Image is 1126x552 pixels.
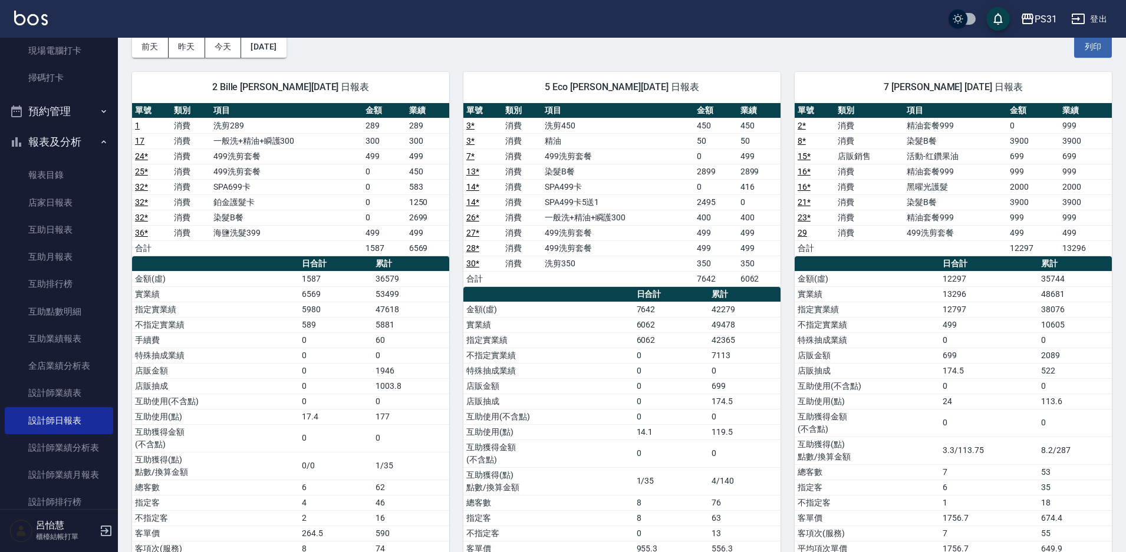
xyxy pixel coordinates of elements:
[1059,210,1112,225] td: 999
[363,148,406,164] td: 499
[940,363,1038,378] td: 174.5
[363,240,406,256] td: 1587
[709,317,781,332] td: 49478
[169,36,205,58] button: 昨天
[463,271,502,286] td: 合計
[171,118,210,133] td: 消費
[299,424,373,452] td: 0
[1038,317,1112,332] td: 10605
[835,194,904,210] td: 消費
[940,317,1038,332] td: 499
[1007,118,1059,133] td: 0
[171,148,210,164] td: 消費
[363,225,406,240] td: 499
[241,36,286,58] button: [DATE]
[5,407,113,434] a: 設計師日報表
[171,225,210,240] td: 消費
[299,348,373,363] td: 0
[171,103,210,118] th: 類別
[1007,164,1059,179] td: 999
[135,121,140,130] a: 1
[904,103,1007,118] th: 項目
[373,348,449,363] td: 0
[709,409,781,424] td: 0
[1007,240,1059,256] td: 12297
[9,519,33,543] img: Person
[795,409,940,437] td: 互助獲得金額 (不含點)
[478,81,766,93] span: 5 Eco [PERSON_NAME][DATE] 日報表
[542,194,694,210] td: SPA499卡5送1
[1007,103,1059,118] th: 金額
[1038,363,1112,378] td: 522
[795,240,835,256] td: 合計
[502,148,541,164] td: 消費
[132,452,299,480] td: 互助獲得(點) 點數/換算金額
[132,103,449,256] table: a dense table
[795,464,940,480] td: 總客數
[835,210,904,225] td: 消費
[904,118,1007,133] td: 精油套餐999
[299,332,373,348] td: 0
[5,96,113,127] button: 預約管理
[502,118,541,133] td: 消費
[835,133,904,148] td: 消費
[502,164,541,179] td: 消費
[904,133,1007,148] td: 染髮B餐
[634,495,709,510] td: 8
[738,240,781,256] td: 499
[299,302,373,317] td: 5980
[36,520,96,531] h5: 呂怡慧
[299,452,373,480] td: 0/0
[634,287,709,302] th: 日合計
[132,409,299,424] td: 互助使用(點)
[132,424,299,452] td: 互助獲得金額 (不含點)
[373,363,449,378] td: 1946
[406,194,449,210] td: 1250
[1038,378,1112,394] td: 0
[171,164,210,179] td: 消費
[373,452,449,480] td: 1/35
[5,325,113,352] a: 互助業績報表
[940,302,1038,317] td: 12797
[634,317,709,332] td: 6062
[738,103,781,118] th: 業績
[940,480,1038,495] td: 6
[5,434,113,461] a: 設計師業績分析表
[5,379,113,406] a: 設計師業績表
[463,103,502,118] th: 單號
[1038,394,1112,409] td: 113.6
[406,210,449,225] td: 2699
[373,271,449,286] td: 36579
[1038,495,1112,510] td: 18
[463,467,634,495] td: 互助獲得(點) 點數/換算金額
[463,439,634,467] td: 互助獲得金額 (不含點)
[542,103,694,118] th: 項目
[542,240,694,256] td: 499洗剪套餐
[406,148,449,164] td: 499
[709,363,781,378] td: 0
[1007,179,1059,194] td: 2000
[795,302,940,317] td: 指定實業績
[5,127,113,157] button: 報表及分析
[709,467,781,495] td: 4/140
[463,317,634,332] td: 實業績
[795,332,940,348] td: 特殊抽成業績
[795,437,940,464] td: 互助獲得(點) 點數/換算金額
[463,409,634,424] td: 互助使用(不含點)
[373,480,449,495] td: 62
[171,210,210,225] td: 消費
[132,286,299,302] td: 實業績
[5,488,113,515] a: 設計師排行榜
[299,363,373,378] td: 0
[463,103,781,287] table: a dense table
[299,409,373,424] td: 17.4
[634,394,709,409] td: 0
[463,332,634,348] td: 指定實業績
[132,378,299,394] td: 店販抽成
[694,164,737,179] td: 2899
[363,133,406,148] td: 300
[694,179,737,194] td: 0
[210,225,363,240] td: 海鹽洗髮399
[1038,332,1112,348] td: 0
[709,332,781,348] td: 42365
